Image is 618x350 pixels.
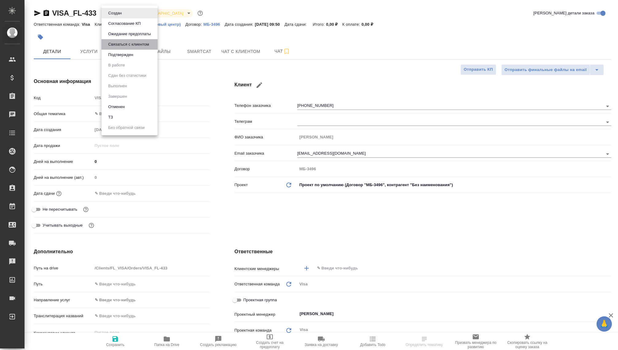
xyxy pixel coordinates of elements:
button: Ожидание предоплаты [106,31,153,37]
button: ТЗ [106,114,115,121]
button: Согласование КП [106,20,143,27]
button: Без обратной связи [106,124,147,131]
button: В работе [106,62,127,69]
button: Создан [106,10,124,17]
button: Связаться с клиентом [106,41,151,48]
button: Сдан без статистики [106,72,148,79]
button: Отменен [106,103,127,110]
button: Выполнен [106,83,129,89]
button: Подтвержден [106,51,135,58]
button: Завершен [106,93,129,100]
